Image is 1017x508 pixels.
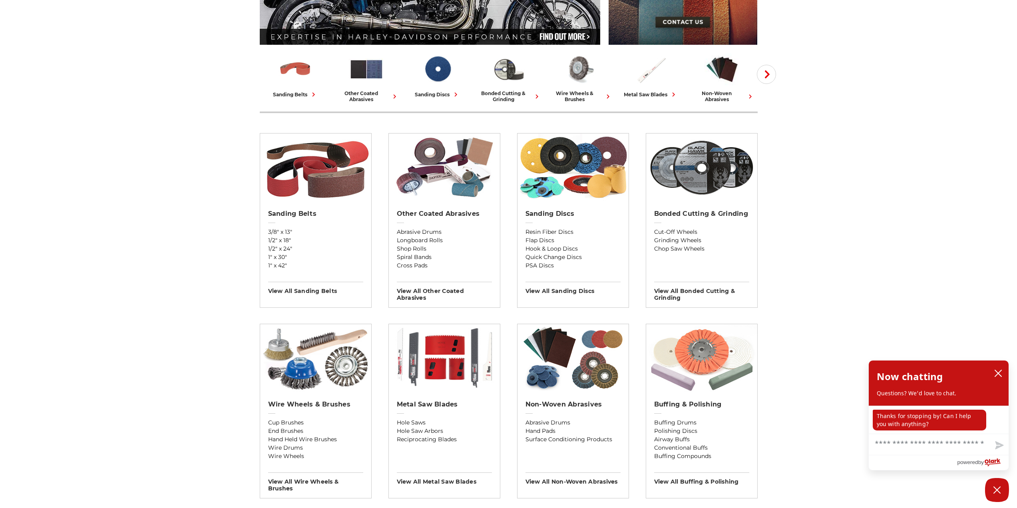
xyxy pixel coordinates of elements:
[525,236,621,245] a: Flap Discs
[654,452,749,460] a: Buffing Compounds
[397,418,492,427] a: Hole Saws
[268,400,363,408] h2: Wire Wheels & Brushes
[491,52,526,86] img: Bonded Cutting & Grinding
[868,360,1009,470] div: olark chatbox
[525,427,621,435] a: Hand Pads
[525,253,621,261] a: Quick Change Discs
[268,435,363,444] a: Hand Held Wire Brushes
[989,436,1009,455] button: Send message
[646,324,757,392] img: Buffing & Polishing
[525,282,621,295] h3: View All sanding discs
[397,472,492,485] h3: View All metal saw blades
[654,210,749,218] h2: Bonded Cutting & Grinding
[525,435,621,444] a: Surface Conditioning Products
[654,418,749,427] a: Buffing Drums
[654,472,749,485] h3: View All buffing & polishing
[260,324,371,392] img: Wire Wheels & Brushes
[268,452,363,460] a: Wire Wheels
[334,52,399,102] a: other coated abrasives
[517,133,629,201] img: Sanding Discs
[268,228,363,236] a: 3/8" x 13"
[397,435,492,444] a: Reciprocating Blades
[397,400,492,408] h2: Metal Saw Blades
[654,236,749,245] a: Grinding Wheels
[405,52,470,99] a: sanding discs
[654,400,749,408] h2: Buffing & Polishing
[268,253,363,261] a: 1" x 30"
[268,427,363,435] a: End Brushes
[654,444,749,452] a: Conventional Buffs
[619,52,683,99] a: metal saw blades
[633,52,669,86] img: Metal Saw Blades
[547,90,612,102] div: wire wheels & brushes
[268,236,363,245] a: 1/2" x 18"
[654,245,749,253] a: Chop Saw Wheels
[268,418,363,427] a: Cup Brushes
[517,324,629,392] img: Non-woven Abrasives
[268,472,363,492] h3: View All wire wheels & brushes
[476,90,541,102] div: bonded cutting & grinding
[690,90,754,102] div: non-woven abrasives
[420,52,455,86] img: Sanding Discs
[278,52,313,86] img: Sanding Belts
[877,369,943,384] h2: Now chatting
[757,65,776,84] button: Next
[389,324,500,392] img: Metal Saw Blades
[415,90,460,99] div: sanding discs
[268,245,363,253] a: 1/2" x 24"
[525,400,621,408] h2: Non-woven Abrasives
[547,52,612,102] a: wire wheels & brushes
[873,410,986,430] p: Thanks for stopping by! Can I help you with anything?
[525,245,621,253] a: Hook & Loop Discs
[268,444,363,452] a: Wire Drums
[268,261,363,270] a: 1" x 42"
[268,282,363,295] h3: View All sanding belts
[397,282,492,301] h3: View All other coated abrasives
[397,228,492,236] a: Abrasive Drums
[349,52,384,86] img: Other Coated Abrasives
[869,406,1009,434] div: chat
[705,52,740,86] img: Non-woven Abrasives
[525,472,621,485] h3: View All non-woven abrasives
[646,133,757,201] img: Bonded Cutting & Grinding
[877,389,1001,397] p: Questions? We'd love to chat.
[562,52,597,86] img: Wire Wheels & Brushes
[957,457,978,467] span: powered
[624,90,678,99] div: metal saw blades
[397,427,492,435] a: Hole Saw Arbors
[654,427,749,435] a: Polishing Discs
[389,133,500,201] img: Other Coated Abrasives
[978,457,984,467] span: by
[992,367,1005,379] button: close chatbox
[397,210,492,218] h2: Other Coated Abrasives
[654,282,749,301] h3: View All bonded cutting & grinding
[525,418,621,427] a: Abrasive Drums
[397,261,492,270] a: Cross Pads
[273,90,318,99] div: sanding belts
[525,261,621,270] a: PSA Discs
[654,228,749,236] a: Cut-Off Wheels
[268,210,363,218] h2: Sanding Belts
[263,52,328,99] a: sanding belts
[985,478,1009,502] button: Close Chatbox
[334,90,399,102] div: other coated abrasives
[525,228,621,236] a: Resin Fiber Discs
[690,52,754,102] a: non-woven abrasives
[397,253,492,261] a: Spiral Bands
[957,455,1009,470] a: Powered by Olark
[260,133,371,201] img: Sanding Belts
[397,236,492,245] a: Longboard Rolls
[654,435,749,444] a: Airway Buffs
[476,52,541,102] a: bonded cutting & grinding
[525,210,621,218] h2: Sanding Discs
[397,245,492,253] a: Shop Rolls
